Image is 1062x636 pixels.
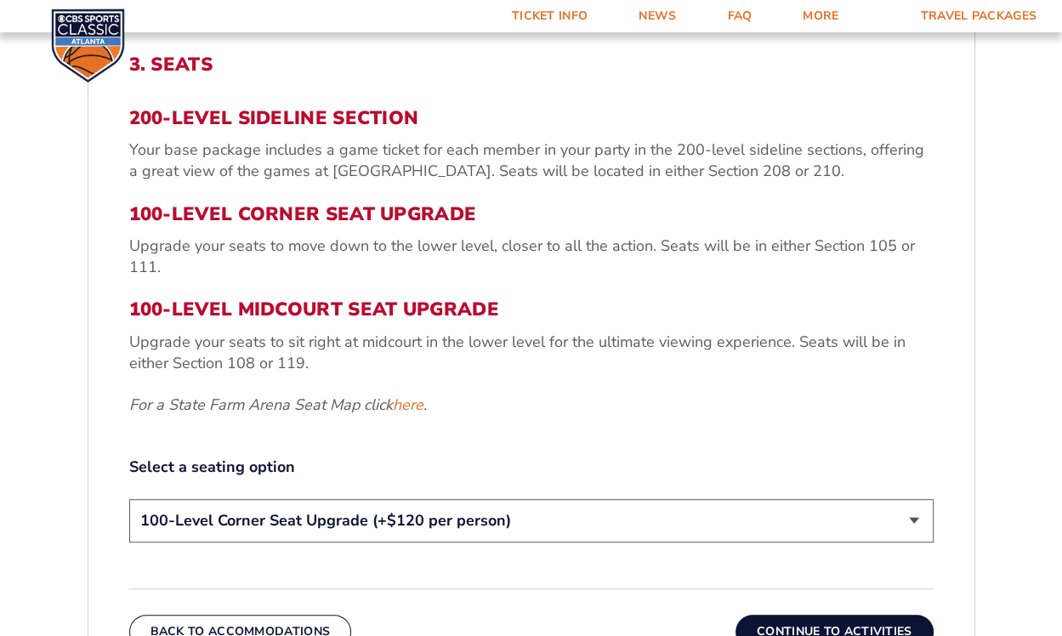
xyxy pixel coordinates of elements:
[129,54,934,76] h2: 3. Seats
[393,395,423,416] a: here
[129,139,934,182] p: Your base package includes a game ticket for each member in your party in the 200-level sideline ...
[129,457,934,478] label: Select a seating option
[129,298,934,321] h3: 100-Level Midcourt Seat Upgrade
[129,203,934,225] h3: 100-Level Corner Seat Upgrade
[129,332,934,374] p: Upgrade your seats to sit right at midcourt in the lower level for the ultimate viewing experienc...
[51,9,125,82] img: CBS Sports Classic
[129,107,934,129] h3: 200-Level Sideline Section
[129,395,427,415] em: For a State Farm Arena Seat Map click .
[129,236,934,278] p: Upgrade your seats to move down to the lower level, closer to all the action. Seats will be in ei...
